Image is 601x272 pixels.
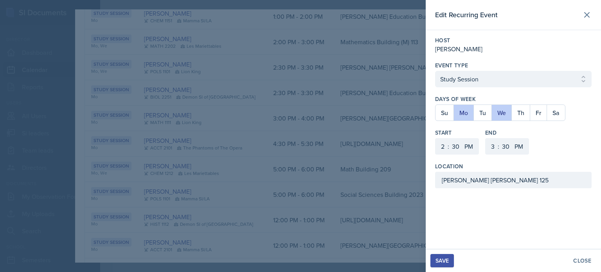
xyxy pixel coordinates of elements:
[435,105,453,121] button: Su
[530,105,547,121] button: Fr
[453,105,473,121] button: Mo
[435,44,592,54] div: [PERSON_NAME]
[435,258,449,264] div: Save
[435,172,592,188] input: Enter location
[485,129,529,137] label: End
[435,36,592,44] label: Host
[448,142,449,151] div: :
[568,254,596,267] button: Close
[511,105,530,121] button: Th
[435,95,592,103] label: Days of Week
[473,105,491,121] button: Tu
[498,142,499,151] div: :
[430,254,454,267] button: Save
[435,9,498,20] h2: Edit Recurring Event
[491,105,511,121] button: We
[547,105,565,121] button: Sa
[573,258,591,264] div: Close
[435,61,468,69] label: Event Type
[435,162,463,170] label: Location
[435,129,479,137] label: Start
